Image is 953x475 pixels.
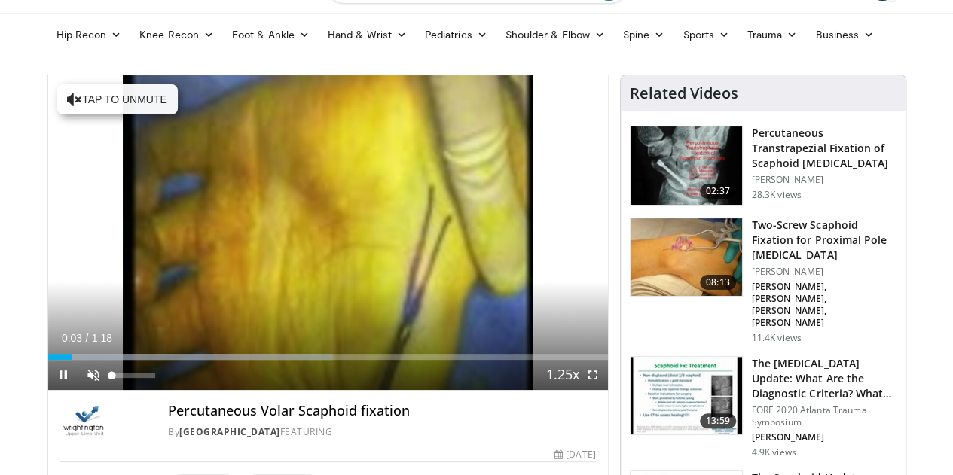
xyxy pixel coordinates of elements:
[223,20,319,50] a: Foot & Ankle
[60,403,108,439] img: Wrightington Hospital
[168,403,595,419] h4: Percutaneous Volar Scaphoid fixation
[752,266,896,278] p: [PERSON_NAME]
[630,84,738,102] h4: Related Videos
[168,425,595,439] div: By FEATURING
[57,84,178,114] button: Tap to unmute
[752,332,802,344] p: 11.4K views
[752,356,896,401] h3: The [MEDICAL_DATA] Update: What Are the Diagnostic Criteria? What…
[630,218,896,344] a: 08:13 Two-Screw Scaphoid Fixation for Proximal Pole [MEDICAL_DATA] [PERSON_NAME] [PERSON_NAME], [...
[630,356,896,458] a: 13:59 The [MEDICAL_DATA] Update: What Are the Diagnostic Criteria? What… FORE 2020 Atlanta Trauma...
[752,404,896,428] p: FORE 2020 Atlanta Trauma Symposium
[752,126,896,171] h3: Percutaneous Transtrapezial Fixation of Scaphoid [MEDICAL_DATA]
[47,20,131,50] a: Hip Recon
[48,354,608,360] div: Progress Bar
[631,126,742,205] img: 2014-03-03_14-55-02.png.150x105_q85_crop-smart_upscale.png
[752,446,796,458] p: 4.9K views
[48,360,78,390] button: Pause
[630,126,896,206] a: 02:37 Percutaneous Transtrapezial Fixation of Scaphoid [MEDICAL_DATA] [PERSON_NAME] 28.3K views
[554,448,595,461] div: [DATE]
[62,332,82,344] span: 0:03
[179,425,280,438] a: [GEOGRAPHIC_DATA]
[631,357,742,435] img: b4efe44a-bb59-48fa-8a22-7b8bd8e59419.150x105_q85_crop-smart_upscale.jpg
[806,20,883,50] a: Business
[78,360,108,390] button: Unmute
[752,174,896,186] p: [PERSON_NAME]
[319,20,416,50] a: Hand & Wrist
[752,218,896,263] h3: Two-Screw Scaphoid Fixation for Proximal Pole [MEDICAL_DATA]
[631,218,742,297] img: eb29c33d-bf21-42d0-9ba2-6d928d73dfbd.150x105_q85_crop-smart_upscale.jpg
[48,75,608,391] video-js: Video Player
[578,360,608,390] button: Fullscreen
[112,373,155,378] div: Volume Level
[738,20,807,50] a: Trauma
[496,20,614,50] a: Shoulder & Elbow
[674,20,738,50] a: Sports
[700,413,736,428] span: 13:59
[752,189,802,201] p: 28.3K views
[752,281,896,329] p: [PERSON_NAME], [PERSON_NAME], [PERSON_NAME], [PERSON_NAME]
[700,275,736,290] span: 08:13
[548,360,578,390] button: Playback Rate
[700,184,736,199] span: 02:37
[130,20,223,50] a: Knee Recon
[752,431,896,443] p: [PERSON_NAME]
[86,332,89,344] span: /
[416,20,496,50] a: Pediatrics
[614,20,674,50] a: Spine
[92,332,112,344] span: 1:18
